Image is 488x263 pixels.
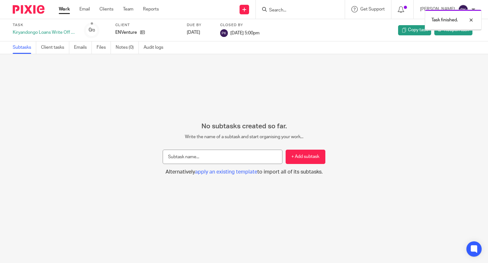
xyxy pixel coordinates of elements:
input: Subtask name... [163,150,282,164]
h2: No subtasks created so far. [163,122,325,131]
small: /0 [91,29,95,32]
img: svg%3E [220,29,228,37]
a: Work [59,6,70,12]
span: apply an existing template [195,169,257,174]
a: Client tasks [41,41,69,54]
div: [DATE] [187,29,212,36]
a: Audit logs [144,41,168,54]
button: Alternativelyapply an existing templateto import all of its subtasks. [163,169,325,175]
button: + Add subtask [286,150,325,164]
label: Task [13,23,76,28]
a: Files [97,41,111,54]
a: Team [123,6,133,12]
label: Client [115,23,179,28]
div: Kiryandongo Loans Write Off Session [13,29,76,36]
a: Subtasks [13,41,36,54]
p: Write the name of a subtask and start organising your work... [163,134,325,140]
a: Clients [99,6,113,12]
label: Due by [187,23,212,28]
label: Closed by [220,23,260,28]
img: Pixie [13,5,44,14]
a: Notes (0) [116,41,139,54]
span: [DATE] 5:00pm [230,31,260,35]
div: 0 [89,26,95,34]
a: Emails [74,41,92,54]
p: Task finished. [431,17,458,23]
a: Email [79,6,90,12]
p: ENVenture [115,29,137,36]
img: svg%3E [458,4,468,15]
a: Reports [143,6,159,12]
